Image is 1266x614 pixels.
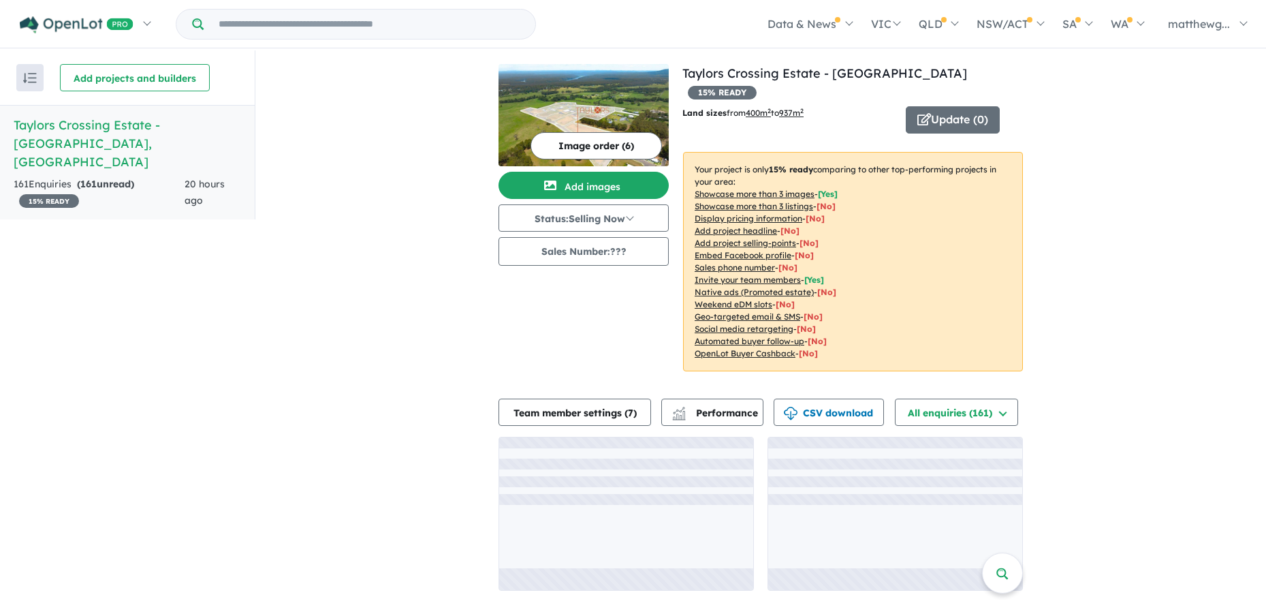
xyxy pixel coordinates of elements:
[672,411,686,420] img: bar-chart.svg
[682,106,896,120] p: from
[23,73,37,83] img: sort.svg
[784,407,797,420] img: download icon
[499,172,669,199] button: Add images
[795,250,814,260] span: [ No ]
[674,407,758,419] span: Performance
[19,194,79,208] span: 15 % READY
[800,238,819,248] span: [ No ]
[799,348,818,358] span: [No]
[695,311,800,322] u: Geo-targeted email & SMS
[804,275,824,285] span: [ Yes ]
[682,108,727,118] b: Land sizes
[778,262,797,273] span: [ No ]
[771,108,804,118] span: to
[628,407,633,419] span: 7
[688,86,757,99] span: 15 % READY
[673,407,685,414] img: line-chart.svg
[77,178,134,190] strong: ( unread)
[682,65,967,81] a: Taylors Crossing Estate - [GEOGRAPHIC_DATA]
[695,275,801,285] u: Invite your team members
[80,178,97,190] span: 161
[780,226,800,236] span: [ No ]
[776,299,795,309] span: [No]
[695,299,772,309] u: Weekend eDM slots
[499,237,669,266] button: Sales Number:???
[806,213,825,224] span: [ No ]
[817,287,836,297] span: [No]
[769,164,813,174] b: 15 % ready
[185,178,225,206] span: 20 hours ago
[20,16,133,33] img: Openlot PRO Logo White
[695,336,804,346] u: Automated buyer follow-up
[499,64,669,166] img: Taylors Crossing Estate - Cambewarra
[818,189,838,199] span: [ Yes ]
[800,107,804,114] sup: 2
[808,336,827,346] span: [No]
[14,116,241,171] h5: Taylors Crossing Estate - [GEOGRAPHIC_DATA] , [GEOGRAPHIC_DATA]
[499,204,669,232] button: Status:Selling Now
[774,399,884,426] button: CSV download
[895,399,1018,426] button: All enquiries (161)
[746,108,771,118] u: 400 m
[499,399,651,426] button: Team member settings (7)
[531,132,662,159] button: Image order (6)
[683,152,1023,371] p: Your project is only comparing to other top-performing projects in your area: - - - - - - - - - -...
[804,311,823,322] span: [No]
[695,213,802,224] u: Display pricing information
[60,64,210,91] button: Add projects and builders
[695,348,795,358] u: OpenLot Buyer Cashback
[661,399,763,426] button: Performance
[695,201,813,211] u: Showcase more than 3 listings
[695,250,791,260] u: Embed Facebook profile
[695,238,796,248] u: Add project selling-points
[695,262,775,273] u: Sales phone number
[779,108,804,118] u: 937 m
[817,201,836,211] span: [ No ]
[206,10,533,39] input: Try estate name, suburb, builder or developer
[695,287,814,297] u: Native ads (Promoted estate)
[797,324,816,334] span: [No]
[695,324,793,334] u: Social media retargeting
[695,189,814,199] u: Showcase more than 3 images
[695,226,777,236] u: Add project headline
[767,107,771,114] sup: 2
[906,106,1000,134] button: Update (0)
[14,176,185,209] div: 161 Enquir ies
[1168,17,1230,31] span: matthewg...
